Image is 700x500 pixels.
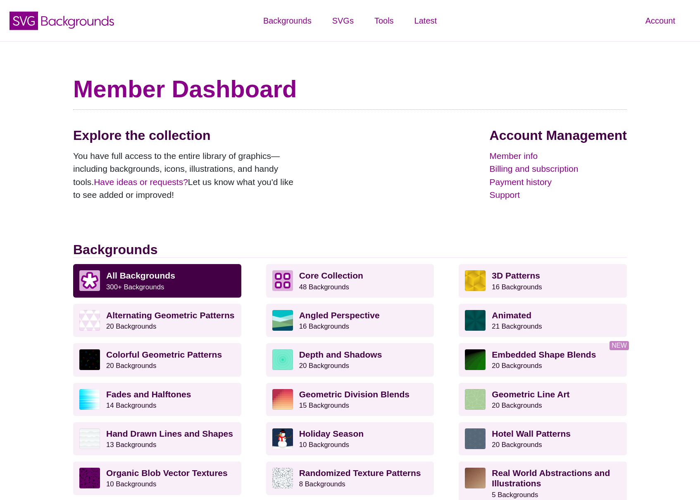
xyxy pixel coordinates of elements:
[492,271,540,280] strong: 3D Patterns
[492,401,542,409] small: 20 Backgrounds
[253,8,322,33] a: Backgrounds
[404,8,447,33] a: Latest
[272,428,293,449] img: vector art snowman with black hat, branch arms, and carrot nose
[492,491,538,499] small: 5 Backgrounds
[459,264,627,297] a: 3D Patterns16 Backgrounds
[106,322,156,330] small: 20 Backgrounds
[459,422,627,455] a: Hotel Wall Patterns20 Backgrounds
[73,264,241,297] a: All Backgrounds 300+ Backgrounds
[73,304,241,337] a: Alternating Geometric Patterns20 Backgrounds
[106,441,156,449] small: 13 Backgrounds
[299,401,349,409] small: 15 Backgrounds
[492,362,542,370] small: 20 Backgrounds
[459,383,627,416] a: Geometric Line Art20 Backgrounds
[73,75,627,103] h1: Member Dashboard
[299,480,345,488] small: 8 Backgrounds
[266,462,434,495] a: Randomized Texture Patterns8 Backgrounds
[299,310,380,320] strong: Angled Perspective
[73,149,300,202] p: You have full access to the entire library of graphics—including backgrounds, icons, illustration...
[94,177,188,187] a: Have ideas or requests?
[490,188,627,202] a: Support
[272,349,293,370] img: green layered rings within rings
[299,362,349,370] small: 20 Backgrounds
[490,175,627,189] a: Payment history
[79,389,100,410] img: blue lights stretching horizontally over white
[635,8,686,33] a: Account
[106,310,234,320] strong: Alternating Geometric Patterns
[299,271,363,280] strong: Core Collection
[492,322,542,330] small: 21 Backgrounds
[490,162,627,175] a: Billing and subscription
[490,149,627,163] a: Member info
[465,310,486,331] img: green rave light effect animated background
[490,127,627,143] h2: Account Management
[299,350,382,359] strong: Depth and Shadows
[299,389,410,399] strong: Geometric Division Blends
[465,428,486,449] img: intersecting outlined circles formation pattern
[492,283,542,291] small: 16 Backgrounds
[266,422,434,455] a: Holiday Season10 Backgrounds
[492,350,596,359] strong: Embedded Shape Blends
[465,389,486,410] img: geometric web of connecting lines
[106,350,222,359] strong: Colorful Geometric Patterns
[73,422,241,455] a: Hand Drawn Lines and Shapes13 Backgrounds
[266,304,434,337] a: Angled Perspective16 Backgrounds
[106,468,228,478] strong: Organic Blob Vector Textures
[79,428,100,449] img: white subtle wave background
[73,127,300,143] h2: Explore the collection
[492,468,610,488] strong: Real World Abstractions and Illustrations
[73,462,241,495] a: Organic Blob Vector Textures10 Backgrounds
[106,283,164,291] small: 300+ Backgrounds
[492,429,571,438] strong: Hotel Wall Patterns
[299,283,349,291] small: 48 Backgrounds
[492,389,569,399] strong: Geometric Line Art
[266,383,434,416] a: Geometric Division Blends15 Backgrounds
[266,343,434,376] a: Depth and Shadows20 Backgrounds
[73,383,241,416] a: Fades and Halftones14 Backgrounds
[106,389,191,399] strong: Fades and Halftones
[79,468,100,488] img: Purple vector splotches
[106,429,233,438] strong: Hand Drawn Lines and Shapes
[465,468,486,488] img: wooden floor pattern
[465,270,486,291] img: fancy golden cube pattern
[272,310,293,331] img: abstract landscape with sky mountains and water
[299,468,421,478] strong: Randomized Texture Patterns
[79,349,100,370] img: a rainbow pattern of outlined geometric shapes
[492,310,531,320] strong: Animated
[299,441,349,449] small: 10 Backgrounds
[465,349,486,370] img: green to black rings rippling away from corner
[459,304,627,337] a: Animated21 Backgrounds
[106,362,156,370] small: 20 Backgrounds
[79,310,100,331] img: light purple and white alternating triangle pattern
[492,441,542,449] small: 20 Backgrounds
[106,271,175,280] strong: All Backgrounds
[459,343,627,376] a: Embedded Shape Blends20 Backgrounds
[73,242,627,258] h2: Backgrounds
[299,322,349,330] small: 16 Backgrounds
[364,8,404,33] a: Tools
[106,480,156,488] small: 10 Backgrounds
[73,343,241,376] a: Colorful Geometric Patterns20 Backgrounds
[322,8,364,33] a: SVGs
[106,401,156,409] small: 14 Backgrounds
[272,389,293,410] img: red-to-yellow gradient large pixel grid
[299,429,364,438] strong: Holiday Season
[266,264,434,297] a: Core Collection 48 Backgrounds
[272,468,293,488] img: gray texture pattern on white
